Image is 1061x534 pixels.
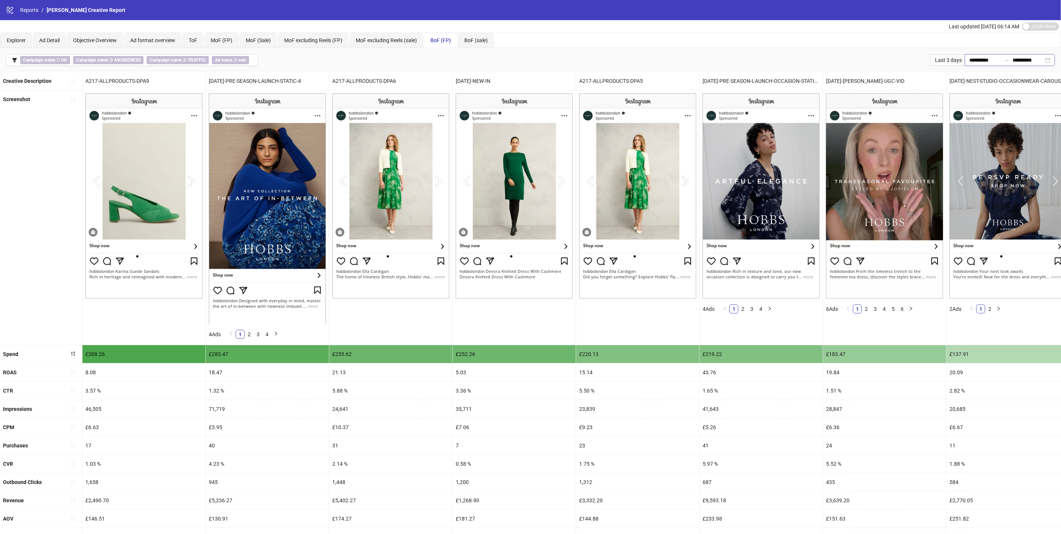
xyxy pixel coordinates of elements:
span: sort-ascending [70,461,76,466]
span: 2 Ads [949,306,961,312]
b: Campaign name [76,57,108,63]
div: 0.58 % [453,455,576,473]
li: Next Page [765,305,774,313]
div: £174.27 [329,510,452,528]
a: 5 [889,305,897,313]
li: 3 [254,330,263,339]
b: AOV [3,516,13,522]
li: 2 [985,305,994,313]
button: left [227,330,236,339]
span: Last updated [DATE] 06:14 AM [949,24,1019,29]
div: £2,490.70 [82,491,205,509]
div: £9,593.18 [700,491,823,509]
div: £308.26 [82,345,205,363]
div: £144.88 [576,510,699,528]
b: CTR [3,388,13,394]
a: 4 [880,305,888,313]
img: Screenshot 120231781899950624 [703,93,820,299]
div: A217-ALLPRODUCTS-DPA6 [329,72,452,90]
li: Next Page [907,305,916,313]
div: 23,839 [576,400,699,418]
a: 1 [977,305,985,313]
button: left [721,305,729,313]
span: sort-ascending [70,498,76,503]
b: ROAS [3,369,17,375]
img: Screenshot 120232311876210624 [456,93,573,299]
div: £220.13 [576,345,699,363]
div: 1.65 % [700,382,823,400]
li: 4 [880,305,889,313]
span: ∌ [212,56,249,64]
b: Purchases [3,443,28,449]
span: right [768,306,772,311]
span: left [723,306,727,311]
button: right [994,305,1003,313]
li: 6 [898,305,907,313]
div: 8.08 [82,363,205,381]
span: 4 Ads [703,306,715,312]
div: 5.03 [453,363,576,381]
span: sort-ascending [70,388,76,393]
li: 2 [738,305,747,313]
span: [PERSON_NAME] Creative Report [47,7,125,13]
div: £5.26 [700,418,823,436]
b: Ad name [215,57,232,63]
div: [DATE]-PRE-SEASON-LAUNCH-STATIC-4 [206,72,329,90]
div: £146.51 [82,510,205,528]
div: £130.91 [206,510,329,528]
li: 1 [236,330,245,339]
li: 1 [729,305,738,313]
li: Previous Page [227,330,236,339]
div: 1,658 [82,473,205,491]
span: left [970,306,974,311]
div: 35,711 [453,400,576,418]
span: 4 Ads [209,331,221,337]
div: £3.95 [206,418,329,436]
div: 21.13 [329,363,452,381]
span: sort-ascending [70,424,76,430]
button: right [271,330,280,339]
div: 1.51 % [823,382,946,400]
span: sort-ascending [70,369,76,375]
button: Campaign name ∋ UKCampaign name ∌ AWARENESSCampaign name ∌ TRAFFICAd name ∌ sale [6,54,258,66]
li: 4 [756,305,765,313]
span: BoF (FP) [430,37,451,43]
b: CPM [3,424,14,430]
div: 19.84 [823,363,946,381]
li: 1 [853,305,862,313]
div: 1.03 % [82,455,205,473]
a: 4 [757,305,765,313]
span: left [229,331,233,336]
li: 2 [862,305,871,313]
div: 5.88 % [329,382,452,400]
a: 3 [748,305,756,313]
img: Screenshot 120231763406300624 [209,93,326,324]
div: 5.97 % [700,455,823,473]
li: Previous Page [844,305,853,313]
div: 4.23 % [206,455,329,473]
div: £9.23 [576,418,699,436]
span: sort-ascending [70,78,76,84]
li: 3 [871,305,880,313]
div: 71,719 [206,400,329,418]
div: 46,505 [82,400,205,418]
span: ToF [189,37,197,43]
span: Objective Overview [73,37,117,43]
div: 41,643 [700,400,823,418]
div: £219.22 [700,345,823,363]
img: Screenshot 120219828209250624 [332,93,449,299]
div: £6.63 [82,418,205,436]
b: Spend [3,351,18,357]
li: 1 [976,305,985,313]
button: left [844,305,853,313]
a: 1 [730,305,738,313]
span: left [846,306,851,311]
div: £181.27 [453,510,576,528]
b: Campaign name [23,57,55,63]
div: 1.75 % [576,455,699,473]
div: 5.52 % [823,455,946,473]
div: Last 3 days [930,54,965,66]
a: 2 [986,305,994,313]
div: £1,268.90 [453,491,576,509]
div: £10.37 [329,418,452,436]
